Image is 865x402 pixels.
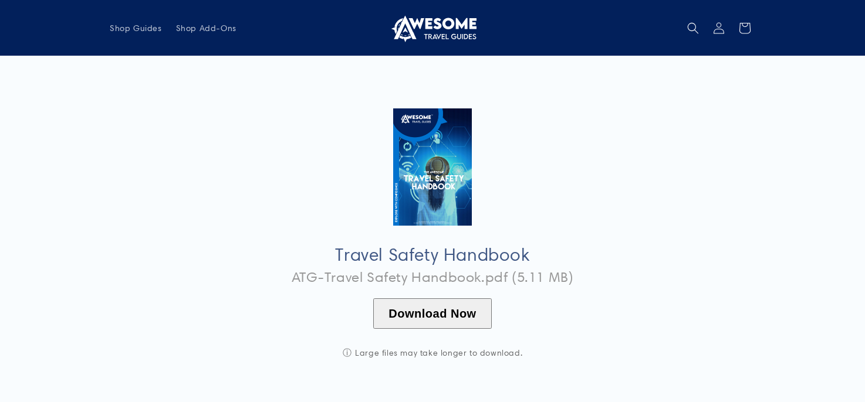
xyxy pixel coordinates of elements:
[169,16,244,40] a: Shop Add-Ons
[393,108,471,226] img: Travel-Safety-Handbook-Cover.png
[103,16,169,40] a: Shop Guides
[680,15,706,41] summary: Search
[176,23,236,33] span: Shop Add-Ons
[373,298,491,329] button: Download Now
[110,23,162,33] span: Shop Guides
[388,14,477,42] img: Awesome Travel Guides
[315,348,550,358] div: Large files may take longer to download.
[384,9,481,46] a: Awesome Travel Guides
[343,348,352,358] span: ⓘ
